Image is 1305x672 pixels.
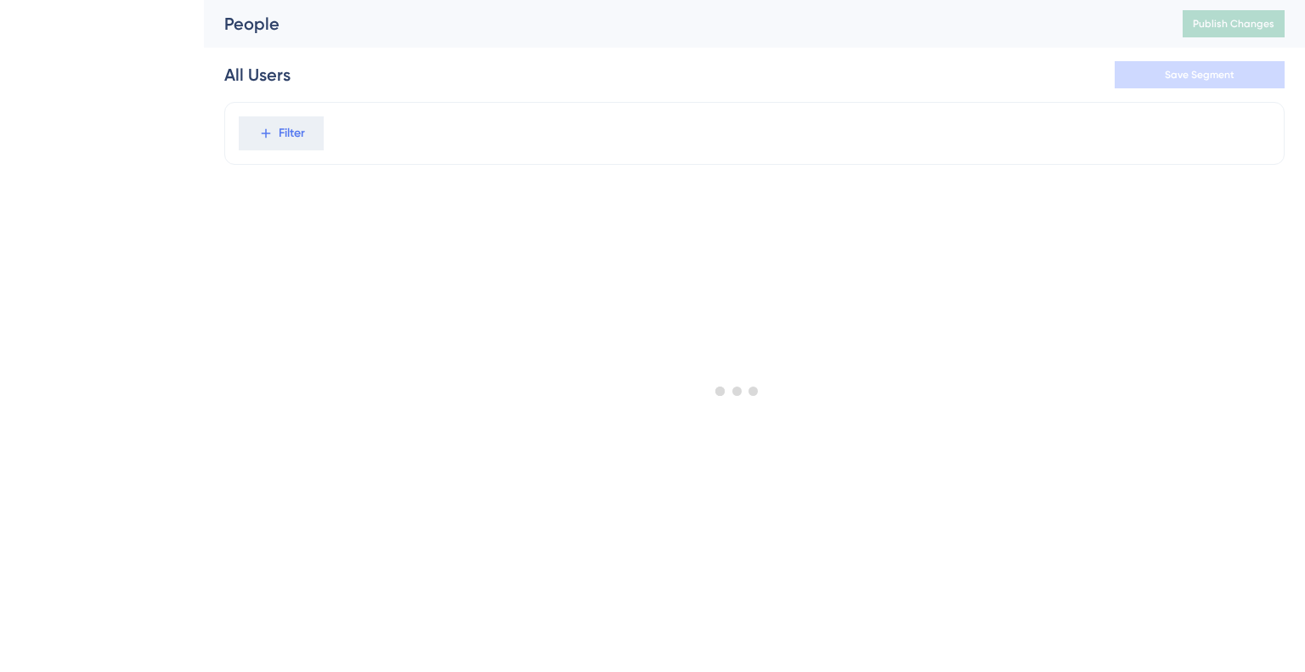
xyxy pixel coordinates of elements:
[1115,61,1285,88] button: Save Segment
[1193,17,1274,31] span: Publish Changes
[1183,10,1285,37] button: Publish Changes
[1165,68,1234,82] span: Save Segment
[224,63,291,87] div: All Users
[224,12,1140,36] div: People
